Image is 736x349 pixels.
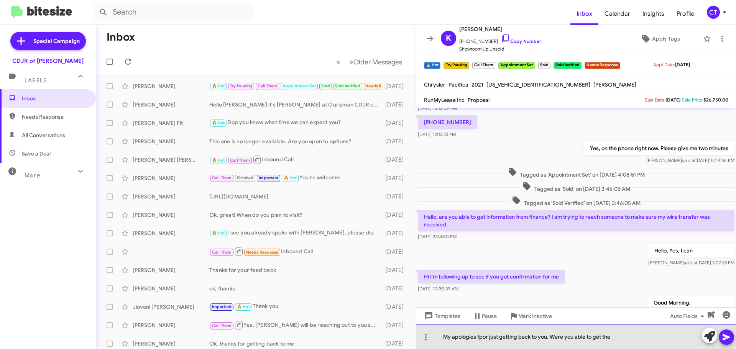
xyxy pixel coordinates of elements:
div: [PERSON_NAME] [133,174,209,182]
span: Pacifica [449,81,468,88]
span: Needs Response [22,113,87,121]
div: [DATE] [381,266,410,274]
small: Sold Verified [554,62,582,69]
div: [PERSON_NAME] [133,82,209,90]
div: [DATE] [381,229,410,237]
small: Needs Response [585,62,620,69]
span: [PHONE_NUMBER] [459,34,541,45]
div: [PERSON_NAME] [133,266,209,274]
span: Proposal [468,97,490,103]
div: Ok, great! When do you plan to visit? [209,211,381,219]
div: [PERSON_NAME] [133,340,209,347]
span: More [25,172,40,179]
span: Special Campaign [33,37,80,45]
p: Good Morning, [647,296,734,310]
div: [PERSON_NAME] [133,211,209,219]
span: [DATE] 10:30:39 AM [418,286,458,292]
span: Sold [321,84,330,88]
span: said at [684,260,697,265]
div: [DATE] [381,193,410,200]
span: 🔥 Hot [212,84,225,88]
span: [DATE] 12:12:09 PM [418,105,457,111]
button: Apply Tags [621,32,699,46]
span: Calendar [598,3,636,25]
div: ok, thanks [209,285,381,292]
span: 🔥 Hot [212,231,225,236]
span: Finished [237,175,254,180]
span: [US_VEHICLE_IDENTIFICATION_NUMBER] [486,81,590,88]
span: $26,750.00 [703,97,728,103]
input: Search [93,3,254,21]
div: [PERSON_NAME] [133,101,209,108]
span: Sold Verified [335,84,360,88]
span: 🔥 Hot [212,158,225,163]
span: Appt Date: [653,62,675,67]
span: Important [259,175,279,180]
span: Inbox [22,95,87,102]
div: CT [707,6,720,19]
span: Insights [636,3,670,25]
div: [DATE] [381,101,410,108]
div: [PERSON_NAME] [133,193,209,200]
h1: Inbox [107,31,135,43]
span: Chrysler [424,81,445,88]
button: Templates [416,309,467,323]
div: [DATE] [381,156,410,164]
span: [DATE] [665,97,680,103]
span: Tagged as 'Appointment Set' on [DATE] 4:08:51 PM [505,167,648,179]
span: [DATE] [675,62,690,67]
small: Call Them [472,62,495,69]
p: Yes, on the phone right now. Please give me two minutes [584,141,734,155]
span: Tagged as 'Sold Verified' on [DATE] 3:46:05 AM [509,196,644,207]
div: [DATE] [381,138,410,145]
span: Important [212,304,232,309]
span: Mark Inactive [518,309,552,323]
span: Appointment Set [283,84,316,88]
div: I see you already spoke with [PERSON_NAME], please disregard. [209,229,381,238]
button: Next [345,54,407,70]
div: CDJR of [PERSON_NAME] [12,57,84,65]
span: 2021 [472,81,483,88]
div: [URL][DOMAIN_NAME] [209,193,381,200]
span: Call Them [212,250,232,255]
span: Needs Response [246,250,279,255]
div: Hello [PERSON_NAME] it's [PERSON_NAME] at Ourisman CDJR of [PERSON_NAME]. Was our staff able to h... [209,101,381,108]
small: 🔥 Hot [424,62,440,69]
span: » [349,57,353,67]
div: [DATE] [381,321,410,329]
a: Inbox [570,3,598,25]
span: All Conversations [22,131,65,139]
p: Hello, are you able to get information from finance? I am trying to reach someone to make sure my... [418,210,734,231]
div: My apologies fpor just getting back to you. Were you able to get the [416,324,736,349]
span: [PERSON_NAME] [593,81,636,88]
span: Showroom Up Unsold [459,45,541,53]
span: 🔥 Hot [212,120,225,125]
span: [PERSON_NAME] [DATE] 12:14:46 PM [646,157,734,163]
span: Sale Date: [645,97,665,103]
span: 🔥 Hot [284,175,297,180]
span: [PERSON_NAME] [DATE] 3:07:33 PM [648,260,734,265]
div: [DATE] [381,174,410,182]
span: Sale Price: [682,97,703,103]
a: Profile [670,3,700,25]
button: Mark Inactive [503,309,558,323]
span: « [336,57,340,67]
button: Previous [332,54,345,70]
div: This one is no longer available. Are you open to options? [209,138,381,145]
a: Copy Number [501,38,541,44]
div: You're welcome! [209,174,381,182]
span: Try Pausing [230,84,252,88]
div: [PERSON_NAME] [133,321,209,329]
div: Inbound Call [209,155,381,164]
div: [PERSON_NAME] [133,285,209,292]
div: [DATE] [381,211,410,219]
button: Pause [467,309,503,323]
span: Call Them [230,158,250,163]
div: [DATE] [381,248,410,256]
span: Call Them [258,84,278,88]
span: said at [682,157,695,163]
div: [PERSON_NAME] [133,138,209,145]
div: Thanks for your feed back [209,266,381,274]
